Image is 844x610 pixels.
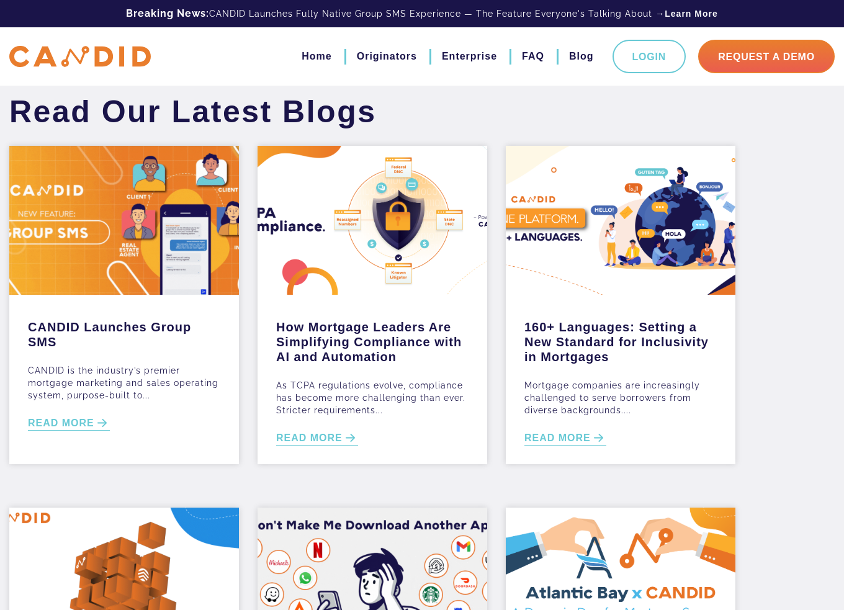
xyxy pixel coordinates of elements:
a: CANDID Launches Group SMS [28,313,220,349]
a: READ MORE [524,431,606,446]
a: Learn More [665,7,717,20]
img: CANDID APP [9,46,151,68]
a: READ MORE [276,431,358,446]
a: 160+ Languages: Setting a New Standard for Inclusivity in Mortgages [524,313,717,364]
a: Request A Demo [698,40,835,73]
p: CANDID is the industry’s premier mortgage marketing and sales operating system, purpose-built to... [28,364,220,401]
a: Home [302,46,331,67]
a: Blog [569,46,594,67]
a: How Mortgage Leaders Are Simplifying Compliance with AI and Automation [276,313,469,364]
p: As TCPA regulations evolve, compliance has become more challenging than ever. Stricter requiremen... [276,379,469,416]
a: Login [613,40,686,73]
a: FAQ [522,46,544,67]
b: Breaking News: [126,7,209,19]
a: Enterprise [442,46,497,67]
p: Mortgage companies are increasingly challenged to serve borrowers from diverse backgrounds.... [524,379,717,416]
a: READ MORE [28,416,110,431]
a: Originators [357,46,417,67]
